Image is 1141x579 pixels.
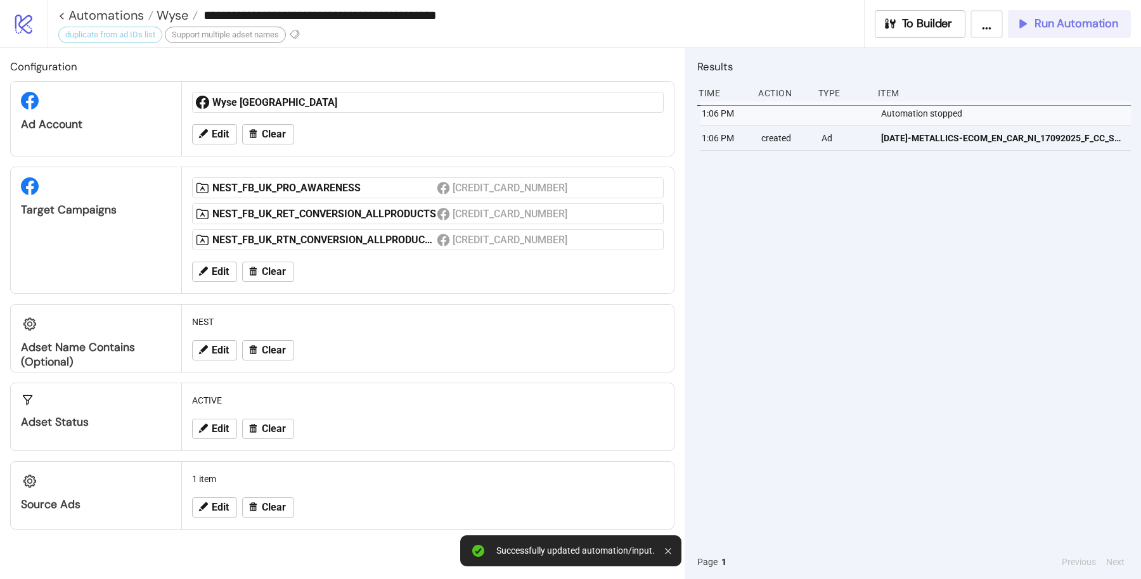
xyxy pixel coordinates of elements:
[212,233,437,247] div: NEST_FB_UK_RTN_CONVERSION_ALLPRODUCTS
[1008,10,1131,38] button: Run Automation
[453,232,569,248] div: [CREDIT_CARD_NUMBER]
[262,266,286,277] span: Clear
[718,555,730,569] button: 1
[212,96,437,110] div: Wyse [GEOGRAPHIC_DATA]
[212,345,229,356] span: Edit
[192,419,237,439] button: Edit
[187,310,669,334] div: NEST
[21,340,171,369] div: Adset Name contains (optional)
[21,117,171,132] div: Ad Account
[880,101,1134,125] div: Automation stopped
[875,10,966,38] button: To Builder
[970,10,1003,38] button: ...
[212,423,229,435] span: Edit
[496,545,655,556] div: Successfully updated automation/input.
[1035,16,1118,31] span: Run Automation
[881,131,1125,145] span: [DATE]-METALLICS-ECOM_EN_CAR_NI_17092025_F_CC_SC1_USP11_NEWSEASON
[58,9,153,22] a: < Automations
[453,180,569,196] div: [CREDIT_CARD_NUMBER]
[262,423,286,435] span: Clear
[212,129,229,140] span: Edit
[697,81,748,105] div: Time
[242,124,294,144] button: Clear
[1102,555,1128,569] button: Next
[262,129,286,140] span: Clear
[192,124,237,144] button: Edit
[21,415,171,429] div: Adset Status
[165,27,286,43] div: Support multiple adset names
[242,419,294,439] button: Clear
[21,203,171,217] div: Target Campaigns
[153,7,188,23] span: Wyse
[212,266,229,277] span: Edit
[212,181,437,195] div: NEST_FB_UK_PRO_AWARENESS
[697,555,718,569] span: Page
[192,340,237,360] button: Edit
[192,497,237,518] button: Edit
[187,467,669,491] div: 1 item
[262,502,286,513] span: Clear
[262,345,286,356] span: Clear
[820,126,871,150] div: Ad
[212,207,437,221] div: NEST_FB_UK_RET_CONVERSION_ALLPRODUCTS
[902,16,953,31] span: To Builder
[58,27,162,43] div: duplicate from ad IDs list
[697,58,1131,75] h2: Results
[212,502,229,513] span: Edit
[10,58,674,75] h2: Configuration
[187,388,669,412] div: ACTIVE
[453,206,569,222] div: [CREDIT_CARD_NUMBER]
[242,340,294,360] button: Clear
[700,126,751,150] div: 1:06 PM
[153,9,198,22] a: Wyse
[1058,555,1100,569] button: Previous
[242,262,294,282] button: Clear
[21,497,171,512] div: Source Ads
[881,126,1125,150] a: [DATE]-METALLICS-ECOM_EN_CAR_NI_17092025_F_CC_SC1_USP11_NEWSEASON
[817,81,868,105] div: Type
[242,497,294,518] button: Clear
[700,101,751,125] div: 1:06 PM
[760,126,811,150] div: created
[877,81,1131,105] div: Item
[757,81,808,105] div: Action
[192,262,237,282] button: Edit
